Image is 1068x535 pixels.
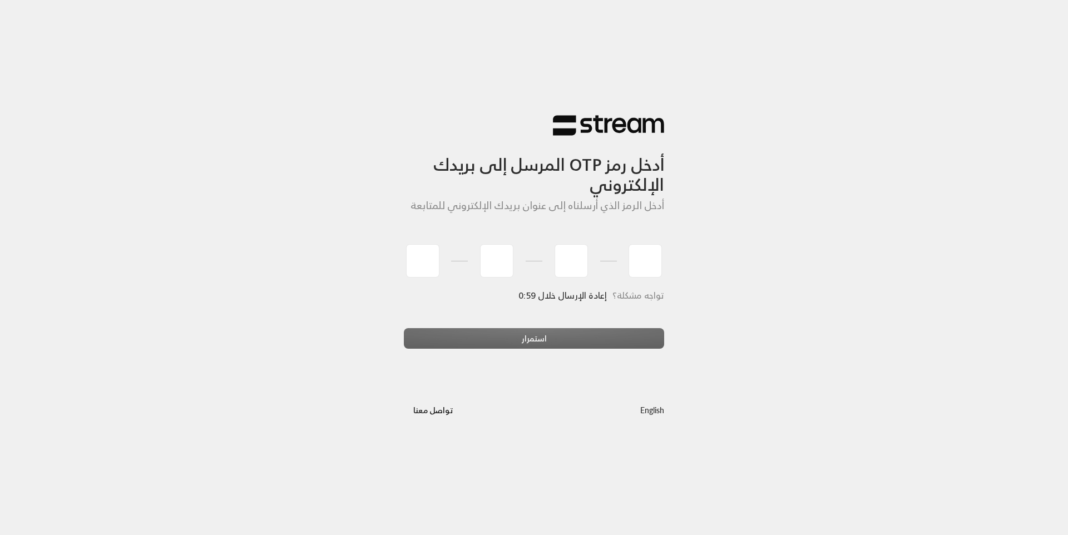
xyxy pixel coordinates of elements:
a: English [640,399,664,420]
img: Stream Logo [553,115,664,136]
h3: أدخل رمز OTP المرسل إلى بريدك الإلكتروني [404,136,664,195]
button: تواصل معنا [404,399,462,420]
span: تواجه مشكلة؟ [612,288,664,303]
h5: أدخل الرمز الذي أرسلناه إلى عنوان بريدك الإلكتروني للمتابعة [404,200,664,212]
a: تواصل معنا [404,403,462,417]
span: إعادة الإرسال خلال 0:59 [519,288,607,303]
